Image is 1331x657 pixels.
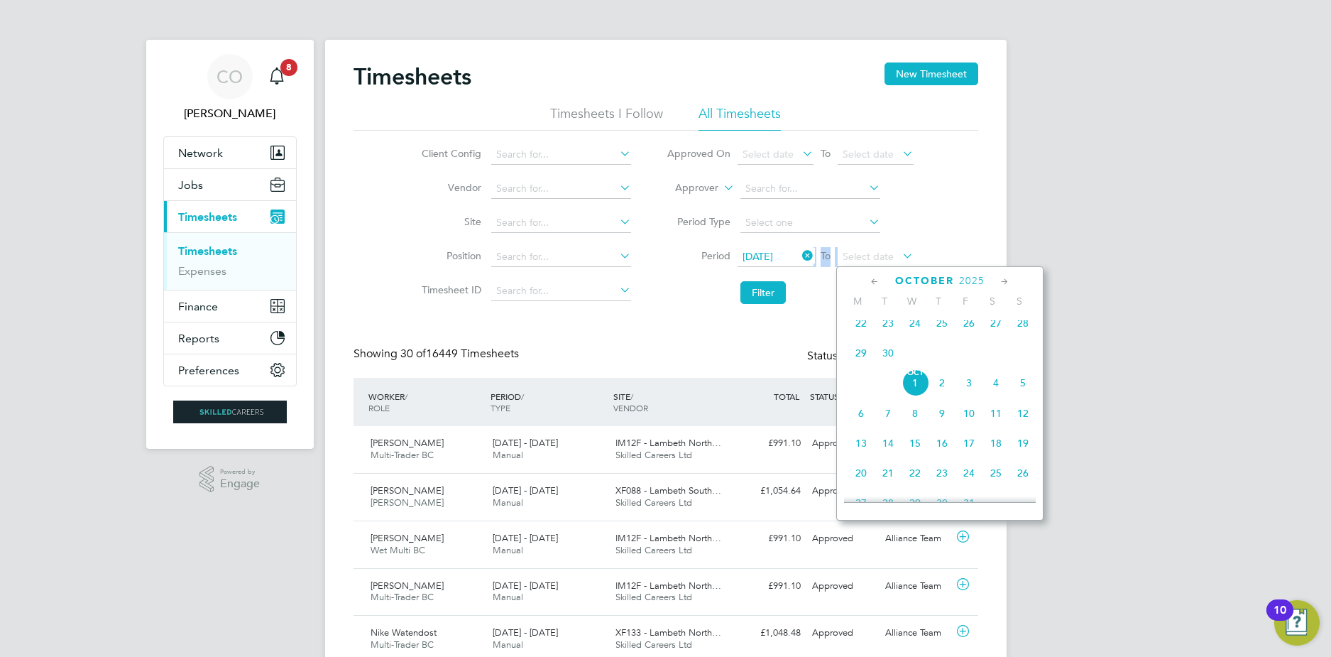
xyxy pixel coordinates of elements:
span: 9 [929,400,955,427]
span: [DATE] - [DATE] [493,484,558,496]
label: Timesheet ID [417,283,481,296]
span: Network [178,146,223,160]
span: / [521,391,524,402]
span: To [816,144,835,163]
span: / [630,391,633,402]
button: Filter [740,281,786,304]
span: XF088 - Lambeth South… [615,484,721,496]
span: 11 [982,400,1009,427]
span: [DATE] [743,250,773,263]
div: Alliance Team [880,621,953,645]
div: Approved [806,432,880,455]
span: S [1006,295,1033,308]
span: 3 [955,369,982,396]
span: W [898,295,925,308]
div: £991.10 [733,575,806,598]
span: 23 [875,310,902,337]
a: 8 [263,54,291,99]
span: 21 [875,460,902,487]
span: IM12F - Lambeth North… [615,532,721,544]
span: T [871,295,898,308]
span: 30 [929,489,955,516]
span: Engage [220,478,260,490]
input: Search for... [491,247,631,267]
span: Skilled Careers Ltd [615,449,692,461]
a: Expenses [178,264,226,278]
span: Manual [493,496,523,509]
div: Approved [806,479,880,503]
span: 30 of [400,347,426,361]
input: Search for... [491,281,631,301]
label: Period Type [667,215,730,228]
img: skilledcareers-logo-retina.png [173,401,287,423]
span: 22 [902,460,929,487]
span: 16449 Timesheets [400,347,519,361]
button: Network [164,137,296,168]
span: [PERSON_NAME] [371,496,444,509]
span: [DATE] - [DATE] [493,437,558,449]
span: To [816,246,835,265]
span: 16 [929,430,955,457]
span: VENDOR [613,402,648,413]
span: 6 [848,400,875,427]
span: Jobs [178,178,203,192]
span: [DATE] - [DATE] [493,626,558,639]
a: Timesheets [178,244,237,258]
span: Reports [178,332,219,345]
span: 18 [982,430,1009,457]
input: Search for... [491,179,631,199]
span: 19 [1009,430,1036,457]
span: 7 [875,400,902,427]
span: [PERSON_NAME] [371,437,444,449]
input: Search for... [491,213,631,233]
span: October [895,275,954,287]
span: [PERSON_NAME] [371,580,444,592]
label: Client Config [417,147,481,160]
div: Approved [806,527,880,550]
div: SITE [610,384,733,420]
span: [DATE] - [DATE] [493,532,558,544]
nav: Main navigation [146,40,314,449]
span: Manual [493,639,523,651]
span: 30 [875,340,902,366]
span: Powered by [220,466,260,478]
span: 24 [902,310,929,337]
input: Select one [740,213,880,233]
span: Multi-Trader BC [371,449,434,461]
span: [PERSON_NAME] [371,532,444,544]
span: Craig O'Donovan [163,105,297,122]
span: 24 [955,460,982,487]
span: 17 [955,430,982,457]
span: 26 [1009,460,1036,487]
button: Finance [164,291,296,322]
span: 14 [875,430,902,457]
span: CO [217,67,243,86]
span: Skilled Careers Ltd [615,496,692,509]
div: Approved [806,621,880,645]
div: £1,048.48 [733,621,806,645]
span: 29 [902,489,929,516]
span: 25 [982,460,1009,487]
span: Preferences [178,364,239,377]
span: Manual [493,544,523,556]
div: Alliance Team [880,575,953,598]
span: Select date [843,250,894,263]
a: CO[PERSON_NAME] [163,54,297,122]
span: XF133 - Lambeth North… [615,626,721,639]
div: Approved [806,575,880,598]
input: Search for... [491,145,631,165]
div: Showing [354,347,522,362]
span: Timesheets [178,210,237,224]
div: Status [807,347,950,366]
span: 25 [929,310,955,337]
h2: Timesheets [354,63,471,91]
span: 4 [982,369,1009,396]
span: Skilled Careers Ltd [615,591,692,603]
label: Approver [654,181,718,195]
span: Manual [493,449,523,461]
a: Go to home page [163,401,297,423]
span: [DATE] - [DATE] [493,580,558,592]
span: Multi-Trader BC [371,591,434,603]
span: 22 [848,310,875,337]
div: PERIOD [487,384,610,420]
